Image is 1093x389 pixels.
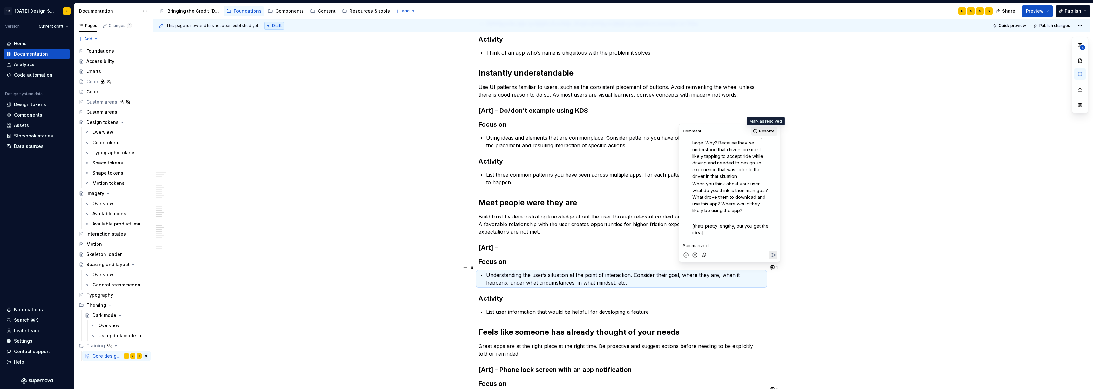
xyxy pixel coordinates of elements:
div: Available product imagery [92,221,145,227]
div: Pages [79,23,97,28]
div: Theming [76,300,151,310]
a: Overview [82,198,151,209]
a: Storybook stories [4,131,70,141]
h3: [Art] - Phone lock screen with an app notification [479,365,764,374]
a: Assets [4,120,70,131]
div: Home [14,40,27,47]
a: Shape tokens [82,168,151,178]
button: Reply [769,251,777,259]
h3: Focus on [479,379,764,388]
p: Using ideas and elements that are commonplace. Consider patterns you have observed across many ap... [486,134,764,149]
span: Add [84,37,92,42]
a: Accessibility [76,56,151,66]
div: Version [5,24,20,29]
span: When you think about your user, what do you think is their main goal? What drove them to download... [692,181,769,213]
button: Resolve [751,127,777,136]
a: Space tokens [82,158,151,168]
a: Motion tokens [82,178,151,188]
div: Data sources [14,143,44,150]
div: Overview [92,129,113,136]
div: Components [14,112,42,118]
p: List user information that would be helpful for developing a feature [486,308,764,316]
span: Current draft [39,24,63,29]
div: Custom areas [86,99,117,105]
button: Publish changes [1031,21,1073,30]
div: Color [86,78,98,85]
div: Page tree [76,46,151,361]
p: Use UI patterns familiar to users, such as the consistent placement of buttons. Avoid reinventing... [479,83,764,98]
div: Comment [683,129,701,134]
div: Documentation [79,8,139,14]
a: Invite team [4,325,70,336]
a: Core design principlesFSS+1 [82,351,151,361]
a: Color [76,87,151,97]
div: Interaction states [86,231,126,237]
div: Charts [86,68,101,75]
h3: Focus on [479,257,764,266]
a: Dark mode [82,310,151,320]
h2: Instantly understandable [479,68,764,78]
div: Mark as resolved [747,117,785,125]
h3: Focus on [479,120,764,129]
span: [thats pretty lengthy, but you get the idea] [692,223,770,235]
a: Code automation [4,70,70,80]
span: This page is new and has not been published yet. [166,23,259,28]
a: Design tokens [4,99,70,110]
span: Summarized [683,243,709,248]
div: Design tokens [14,101,46,108]
span: Understanding a user where they're at when using the app. For example, on the Lyft Driver app, th... [692,113,770,179]
p: Great apps are at the right place at the right time. Be proactive and suggest actions before need... [479,342,764,358]
button: Quick preview [991,21,1029,30]
a: Spacing and layout [76,259,151,270]
span: 1 [776,265,778,270]
div: Design tokens [86,119,119,125]
div: Page tree [157,5,392,17]
a: Bringing the Credit [DATE] brand to life across products [157,6,222,16]
h3: [Art] - [479,243,764,252]
button: Search ⌘K [4,315,70,325]
div: Resources & tools [350,8,390,14]
div: Invite team [14,327,39,334]
div: Settings [14,338,32,344]
h2: Feels like someone has already thought of your needs [479,327,764,337]
h2: Meet people were they are [479,198,764,208]
a: Color tokens [82,137,151,148]
p: Build trust by demonstrating knowledge about the user through relevant context and following thro... [479,213,764,236]
div: Contact support [14,348,50,355]
button: Preview [1022,5,1053,17]
div: Available icons [92,211,126,217]
div: Documentation [14,51,48,57]
div: Shape tokens [92,170,123,176]
div: S [138,353,140,359]
button: CK[DATE] Design SystemF [1,4,72,18]
a: Color [76,77,151,87]
span: Draft [272,23,282,28]
a: Documentation [4,49,70,59]
a: Motion [76,239,151,249]
a: Analytics [4,59,70,70]
div: F [66,9,68,14]
div: Color [86,89,98,95]
div: Assets [14,122,29,129]
a: Charts [76,66,151,77]
div: Training [86,343,105,349]
h3: Activity [479,157,764,166]
span: Add [402,9,410,14]
button: Contact support [4,346,70,357]
a: Using dark mode in Figma [88,331,151,341]
button: Help [4,357,70,367]
span: Resolve [759,129,775,134]
button: Add [76,35,100,44]
a: Content [308,6,338,16]
div: S [132,353,134,359]
div: S [979,9,981,14]
div: Custom areas [86,109,117,115]
div: Imagery [86,190,104,197]
div: Foundations [86,48,114,54]
div: Content [318,8,336,14]
a: Foundations [224,6,264,16]
a: Overview [88,320,151,331]
span: Quick preview [999,23,1026,28]
div: Skeleton loader [86,251,122,258]
button: Notifications [4,305,70,315]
